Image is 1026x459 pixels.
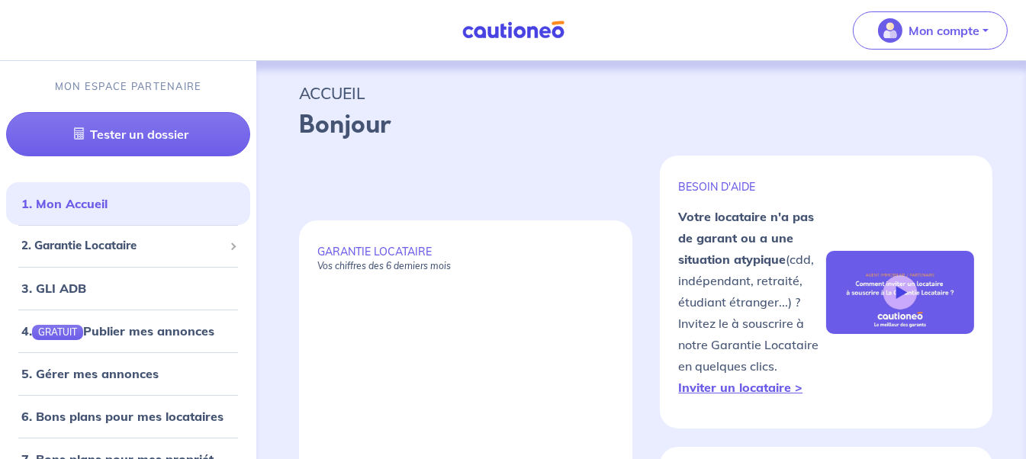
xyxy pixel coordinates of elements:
[317,260,451,271] em: Vos chiffres des 6 derniers mois
[317,245,614,272] p: GARANTIE LOCATAIRE
[6,273,250,303] div: 3. GLI ADB
[6,401,250,432] div: 6. Bons plans pour mes locataires
[21,281,86,296] a: 3. GLI ADB
[6,231,250,261] div: 2. Garantie Locataire
[6,188,250,219] div: 1. Mon Accueil
[853,11,1008,50] button: illu_account_valid_menu.svgMon compte
[299,79,983,107] p: ACCUEIL
[6,358,250,389] div: 5. Gérer mes annonces
[678,180,826,194] p: BESOIN D'AIDE
[21,237,224,255] span: 2. Garantie Locataire
[299,107,983,143] p: Bonjour
[6,112,250,156] a: Tester un dossier
[678,380,802,395] a: Inviter un locataire >
[21,366,159,381] a: 5. Gérer mes annonces
[878,18,902,43] img: illu_account_valid_menu.svg
[21,323,214,339] a: 4.GRATUITPublier mes annonces
[6,316,250,346] div: 4.GRATUITPublier mes annonces
[456,21,571,40] img: Cautioneo
[55,79,202,94] p: MON ESPACE PARTENAIRE
[21,409,224,424] a: 6. Bons plans pour mes locataires
[678,209,814,267] strong: Votre locataire n'a pas de garant ou a une situation atypique
[909,21,979,40] p: Mon compte
[21,196,108,211] a: 1. Mon Accueil
[826,251,974,334] img: video-gli-new-none.jpg
[678,206,826,398] p: (cdd, indépendant, retraité, étudiant étranger...) ? Invitez le à souscrire à notre Garantie Loca...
